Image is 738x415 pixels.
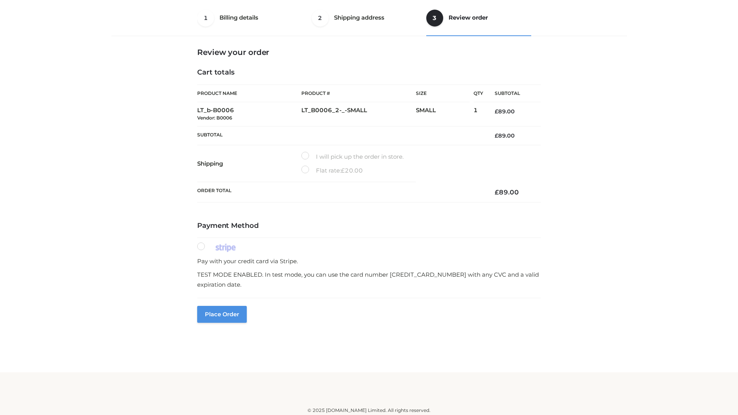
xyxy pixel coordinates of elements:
td: 1 [474,102,483,126]
p: TEST MODE ENABLED. In test mode, you can use the card number [CREDIT_CARD_NUMBER] with any CVC an... [197,270,541,289]
small: Vendor: B0006 [197,115,232,121]
span: £ [495,108,498,115]
span: £ [341,167,345,174]
h4: Payment Method [197,222,541,230]
span: £ [495,188,499,196]
label: I will pick up the order in store. [301,152,404,162]
td: LT_b-B0006 [197,102,301,126]
button: Place order [197,306,247,323]
th: Qty [474,85,483,102]
bdi: 20.00 [341,167,363,174]
th: Subtotal [197,126,483,145]
bdi: 89.00 [495,188,519,196]
td: SMALL [416,102,474,126]
th: Product # [301,85,416,102]
td: LT_B0006_2-_-SMALL [301,102,416,126]
bdi: 89.00 [495,108,515,115]
span: £ [495,132,498,139]
th: Product Name [197,85,301,102]
th: Size [416,85,470,102]
p: Pay with your credit card via Stripe. [197,256,541,266]
th: Shipping [197,145,301,182]
h3: Review your order [197,48,541,57]
th: Order Total [197,182,483,203]
th: Subtotal [483,85,541,102]
bdi: 89.00 [495,132,515,139]
label: Flat rate: [301,166,363,176]
h4: Cart totals [197,68,541,77]
div: © 2025 [DOMAIN_NAME] Limited. All rights reserved. [114,407,624,414]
